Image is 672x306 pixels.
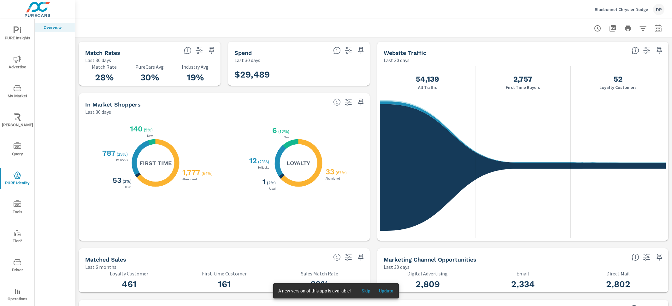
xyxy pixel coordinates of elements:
[258,159,270,165] p: ( 23% )
[2,287,32,303] span: Operations
[2,142,32,158] span: Query
[271,126,277,135] h3: 6
[278,129,291,134] p: ( 12% )
[358,288,374,294] span: Skip
[184,47,192,54] span: Match rate: % of Identifiable Traffic. Pure Identity avg: Avg match rate of all PURE Identity cus...
[574,271,662,276] p: Direct Mail
[115,159,129,162] p: Be Backs
[276,279,363,290] h3: 39%
[267,180,277,186] p: ( 2% )
[85,279,173,290] h3: 461
[129,124,143,133] h3: 140
[131,64,168,70] p: PureCars Avg
[35,23,75,32] div: Overview
[654,45,664,55] span: Save this to your personalized report
[384,279,471,290] h3: 2,809
[181,178,198,181] p: Abandoned
[85,256,126,263] h5: Matched Sales
[637,22,649,35] button: Apply Filters
[234,69,270,80] h3: $29,489
[479,271,567,276] p: Email
[333,98,341,106] span: Loyalty: Matched has purchased from the dealership before and has exhibited a preference through ...
[85,271,173,276] p: Loyalty Customer
[2,55,32,71] span: Advertise
[384,271,471,276] p: Digital Advertising
[131,72,168,83] h3: 30%
[2,26,32,42] span: PURE Insights
[479,279,567,290] h3: 2,334
[276,271,363,276] p: Sales Match Rate
[652,22,664,35] button: Select Date Range
[268,187,277,190] p: Used
[2,200,32,216] span: Tools
[256,166,270,169] p: Be Backs
[123,178,133,184] p: ( 2% )
[2,258,32,274] span: Driver
[124,186,133,189] p: Used
[379,288,394,294] span: Update
[324,177,341,180] p: Abandoned
[336,170,348,176] p: ( 63% )
[144,127,154,133] p: ( 5% )
[180,271,268,276] p: First-time Customer
[181,168,200,177] h3: 1,777
[384,263,410,271] p: Last 30 days
[632,47,639,54] span: All traffic is the data we start with. It’s unique personas over a 30-day period. We don’t consid...
[85,263,116,271] p: Last 6 months
[85,64,123,70] p: Match Rate
[333,47,341,54] span: Total PureCars DigAdSpend. Data sourced directly from the Ad Platforms. Non-Purecars DigAd client...
[176,64,214,70] p: Industry Avg
[202,170,214,176] p: ( 64% )
[278,288,351,293] span: A new version of this app is available!
[622,22,634,35] button: Print Report
[234,49,252,56] h5: Spend
[85,49,120,56] h5: Match Rates
[356,45,366,55] span: Save this to your personalized report
[595,7,648,12] p: Bluebonnet Chrysler Dodge
[261,177,266,186] h3: 1
[85,72,123,83] h3: 28%
[2,171,32,187] span: PURE Identity
[85,56,111,64] p: Last 30 days
[101,149,115,158] h3: 787
[574,279,662,290] h3: 2,802
[2,84,32,100] span: My Market
[384,49,426,56] h5: Website Traffic
[2,113,32,129] span: [PERSON_NAME]
[248,156,257,165] h3: 12
[384,56,410,64] p: Last 30 days
[333,253,341,261] span: Loyalty: Matches that have purchased from the dealership before and purchased within the timefram...
[85,101,141,108] h5: In Market Shoppers
[606,22,619,35] button: "Export Report to PDF"
[324,167,334,176] h3: 33
[146,134,154,137] p: New
[356,252,366,262] span: Save this to your personalized report
[356,286,376,296] button: Skip
[384,256,476,263] h5: Marketing Channel Opportunities
[117,151,129,157] p: ( 29% )
[286,159,310,167] h5: Loyalty
[376,286,396,296] button: Update
[44,24,70,31] p: Overview
[176,72,214,83] h3: 19%
[2,229,32,245] span: Tier2
[653,4,664,15] div: DP
[85,108,111,116] p: Last 30 days
[282,136,291,139] p: New
[111,176,121,185] h3: 53
[139,159,172,167] h5: First Time
[234,56,260,64] p: Last 30 days
[654,252,664,262] span: Save this to your personalized report
[180,279,268,290] h3: 161
[207,45,217,55] span: Save this to your personalized report
[632,253,639,261] span: Matched shoppers that can be exported to each channel type. This is targetable traffic.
